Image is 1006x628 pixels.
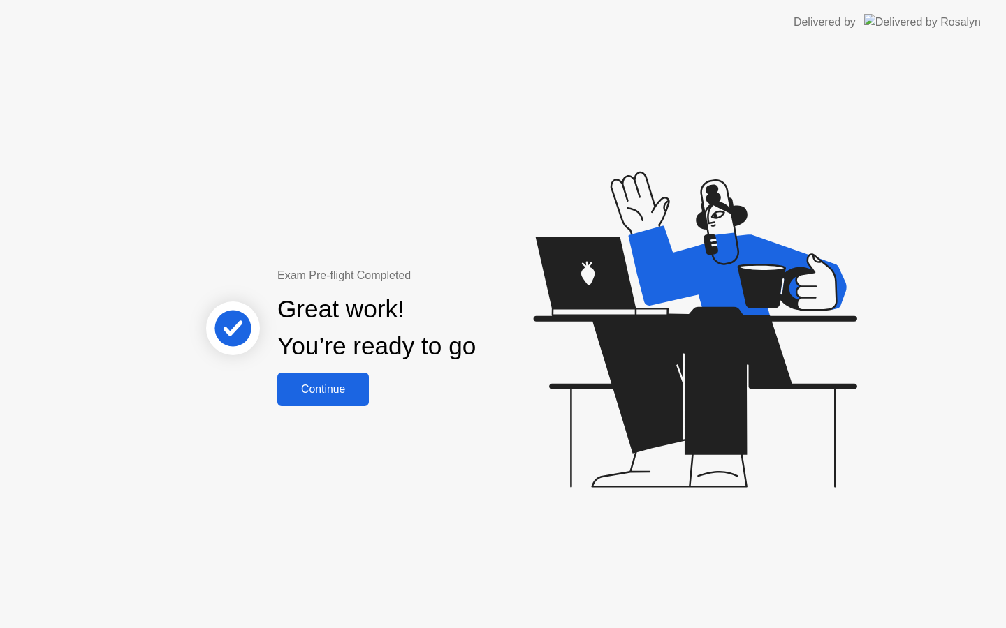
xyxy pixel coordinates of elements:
div: Delivered by [794,14,856,31]
img: Delivered by Rosalyn [864,14,981,30]
div: Great work! You’re ready to go [277,291,476,365]
div: Exam Pre-flight Completed [277,267,566,284]
div: Continue [282,383,365,396]
button: Continue [277,373,369,406]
